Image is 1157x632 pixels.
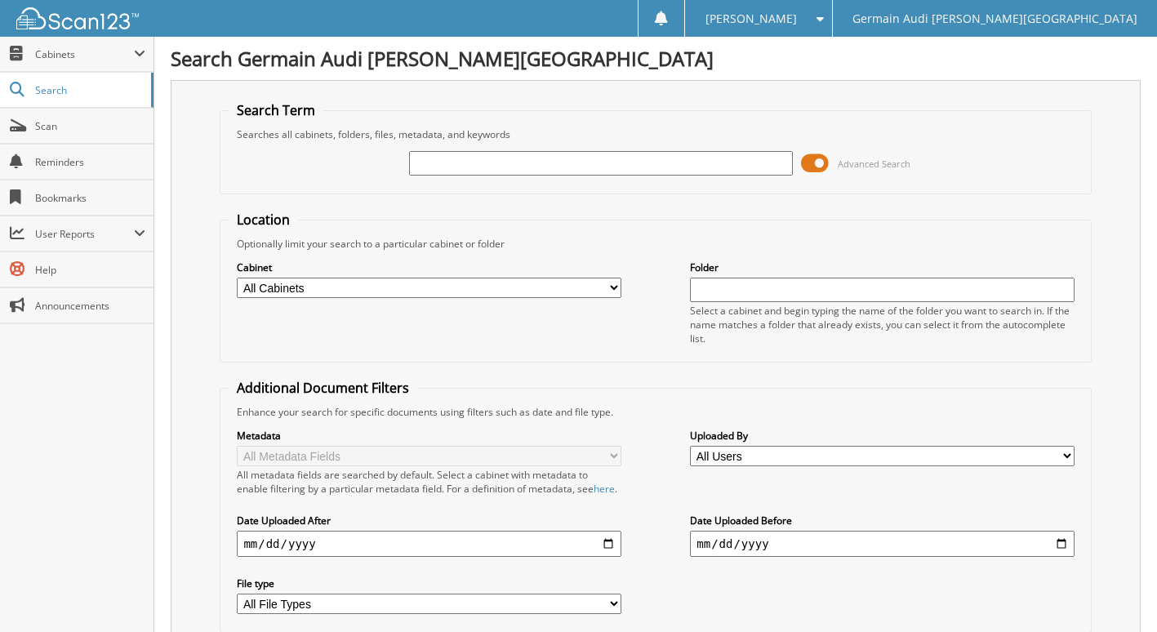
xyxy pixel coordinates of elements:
[237,468,621,496] div: All metadata fields are searched by default. Select a cabinet with metadata to enable filtering b...
[35,299,145,313] span: Announcements
[594,482,615,496] a: here
[35,155,145,169] span: Reminders
[237,260,621,274] label: Cabinet
[690,531,1074,557] input: end
[1075,554,1157,632] iframe: Chat Widget
[229,379,417,397] legend: Additional Document Filters
[690,260,1074,274] label: Folder
[690,514,1074,527] label: Date Uploaded Before
[229,405,1082,419] div: Enhance your search for specific documents using filters such as date and file type.
[705,14,797,24] span: [PERSON_NAME]
[16,7,139,29] img: scan123-logo-white.svg
[229,101,323,119] legend: Search Term
[690,304,1074,345] div: Select a cabinet and begin typing the name of the folder you want to search in. If the name match...
[35,191,145,205] span: Bookmarks
[237,514,621,527] label: Date Uploaded After
[229,237,1082,251] div: Optionally limit your search to a particular cabinet or folder
[852,14,1137,24] span: Germain Audi [PERSON_NAME][GEOGRAPHIC_DATA]
[237,531,621,557] input: start
[35,263,145,277] span: Help
[35,119,145,133] span: Scan
[237,576,621,590] label: File type
[35,227,134,241] span: User Reports
[838,158,910,170] span: Advanced Search
[690,429,1074,443] label: Uploaded By
[171,45,1141,72] h1: Search Germain Audi [PERSON_NAME][GEOGRAPHIC_DATA]
[237,429,621,443] label: Metadata
[229,127,1082,141] div: Searches all cabinets, folders, files, metadata, and keywords
[35,47,134,61] span: Cabinets
[229,211,298,229] legend: Location
[35,83,143,97] span: Search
